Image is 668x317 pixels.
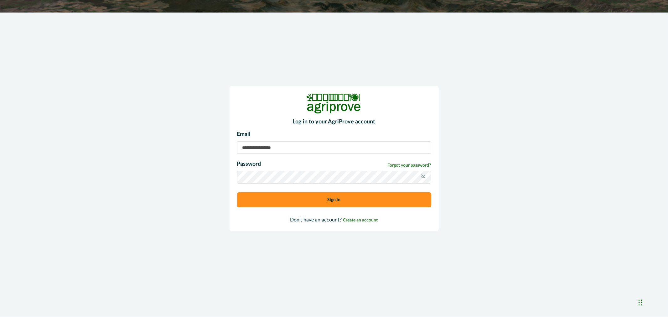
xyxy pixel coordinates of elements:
[306,93,362,114] img: Logo Image
[388,162,431,169] a: Forgot your password?
[237,192,431,207] button: Sign in
[343,217,378,222] a: Create an account
[237,130,431,139] p: Email
[237,119,431,126] h2: Log in to your AgriProve account
[637,287,668,317] iframe: Chat Widget
[237,160,261,169] p: Password
[237,216,431,224] p: Don’t have an account?
[343,218,378,222] span: Create an account
[639,293,642,312] div: Drag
